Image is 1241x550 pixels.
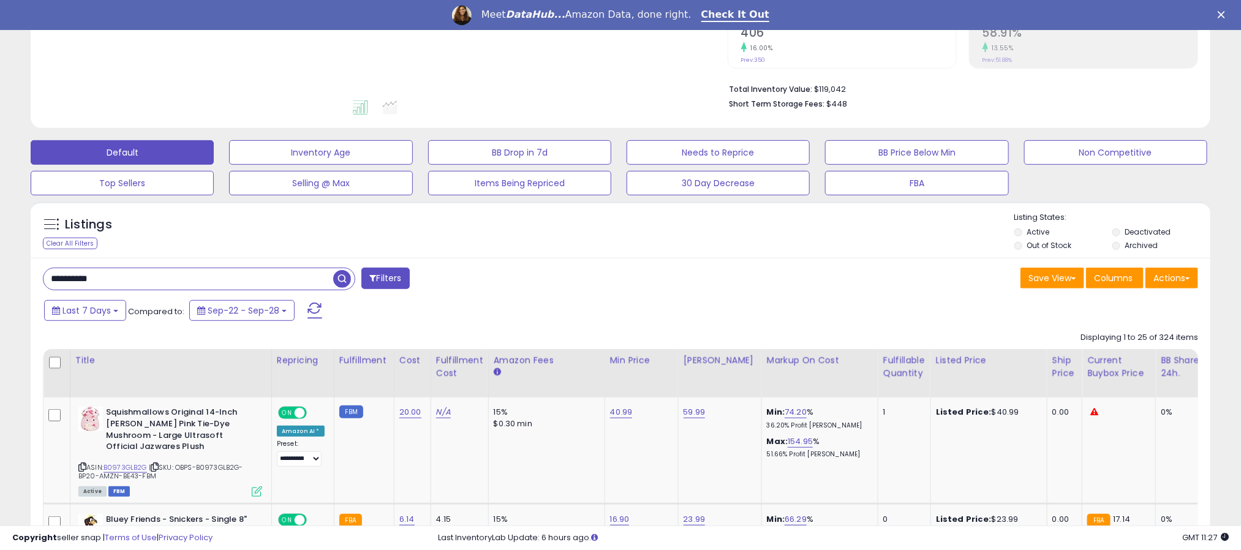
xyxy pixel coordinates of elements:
div: Amazon Fees [494,354,600,367]
b: Min: [767,406,785,418]
div: 0.00 [1052,407,1073,418]
img: Profile image for Georgie [452,6,472,25]
div: 1 [883,407,921,418]
div: % [767,407,869,429]
button: Last 7 Days [44,300,126,321]
span: Compared to: [128,306,184,317]
b: Max: [767,435,788,447]
div: [PERSON_NAME] [684,354,756,367]
b: Short Term Storage Fees: [730,99,825,109]
a: 20.00 [399,406,421,418]
span: Sep-22 - Sep-28 [208,304,279,317]
div: 15% [494,407,595,418]
span: Last 7 Days [62,304,111,317]
b: Squishmallows Original 14-Inch [PERSON_NAME] Pink Tie-Dye Mushroom - Large Ultrasoft Official Jaz... [106,407,255,455]
div: Displaying 1 to 25 of 324 items [1081,332,1198,344]
img: 31iT2i8erlL._SL40_.jpg [78,407,103,431]
button: Default [31,140,214,165]
div: $0.30 min [494,418,595,429]
a: Check It Out [701,9,770,22]
button: FBA [825,171,1008,195]
span: $448 [827,98,848,110]
span: | SKU: OBPS-B0973GLB2G-BP20-AMZN-BE43-FBM [78,462,243,481]
div: Close [1218,11,1230,18]
a: N/A [436,406,451,418]
a: B0973GLB2G [104,462,147,473]
button: Filters [361,268,409,289]
button: Save View [1020,268,1084,288]
div: Clear All Filters [43,238,97,249]
small: FBM [339,405,363,418]
div: Current Buybox Price [1087,354,1150,380]
button: BB Price Below Min [825,140,1008,165]
small: Prev: 51.88% [983,56,1013,64]
button: Items Being Repriced [428,171,611,195]
div: Listed Price [936,354,1042,367]
h5: Listings [65,216,112,233]
div: Last InventoryLab Update: 6 hours ago. [438,532,1229,544]
div: Fulfillment Cost [436,354,483,380]
div: Min Price [610,354,673,367]
button: Inventory Age [229,140,412,165]
button: 30 Day Decrease [627,171,810,195]
small: Prev: 350 [741,56,766,64]
button: Top Sellers [31,171,214,195]
th: The percentage added to the cost of goods (COGS) that forms the calculator for Min & Max prices. [761,349,878,397]
p: Listing States: [1014,212,1210,224]
a: 59.99 [684,406,706,418]
div: Meet Amazon Data, done right. [481,9,692,21]
i: DataHub... [506,9,565,20]
button: Actions [1145,268,1198,288]
a: 74.20 [785,406,807,418]
label: Out of Stock [1027,240,1072,251]
div: Preset: [277,440,325,467]
b: Listed Price: [936,513,992,525]
a: 23.99 [684,513,706,526]
small: Amazon Fees. [494,367,501,378]
label: Active [1027,227,1050,237]
span: All listings currently available for purchase on Amazon [78,486,107,497]
button: Sep-22 - Sep-28 [189,300,295,321]
label: Archived [1125,240,1158,251]
div: ASIN: [78,407,262,495]
a: 6.14 [399,513,415,526]
span: ON [279,408,295,418]
label: Deactivated [1125,227,1171,237]
small: 13.55% [988,43,1014,53]
small: 16.00% [747,43,773,53]
button: Selling @ Max [229,171,412,195]
b: Total Inventory Value: [730,84,813,94]
a: 154.95 [788,435,813,448]
div: Fulfillable Quantity [883,354,926,380]
div: Amazon AI * [277,426,325,437]
span: 2025-10-6 11:27 GMT [1182,532,1229,543]
div: $40.99 [936,407,1038,418]
button: Non Competitive [1024,140,1207,165]
div: seller snap | | [12,532,213,544]
a: Terms of Use [105,532,157,543]
b: Listed Price: [936,406,992,418]
a: Privacy Policy [159,532,213,543]
p: 36.20% Profit [PERSON_NAME] [767,421,869,430]
span: FBM [108,486,130,497]
a: 66.29 [785,513,807,526]
li: $119,042 [730,81,1189,96]
button: Columns [1086,268,1144,288]
div: Title [75,354,266,367]
div: 0% [1161,407,1201,418]
div: Repricing [277,354,329,367]
button: Needs to Reprice [627,140,810,165]
a: 40.99 [610,406,633,418]
h2: 406 [741,26,956,42]
strong: Copyright [12,532,57,543]
p: 51.66% Profit [PERSON_NAME] [767,450,869,459]
button: BB Drop in 7d [428,140,611,165]
div: BB Share 24h. [1161,354,1205,380]
div: Markup on Cost [767,354,873,367]
div: Fulfillment [339,354,389,367]
b: Min: [767,513,785,525]
h2: 58.91% [983,26,1198,42]
div: % [767,436,869,459]
div: Ship Price [1052,354,1077,380]
span: Columns [1094,272,1133,284]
